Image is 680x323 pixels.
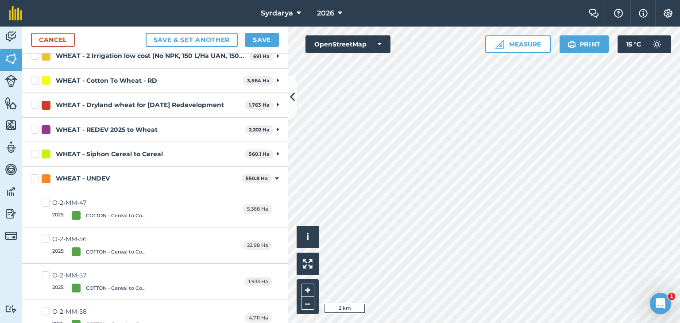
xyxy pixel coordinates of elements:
[249,102,270,108] strong: 1,763 Ha
[668,293,675,300] span: 1
[56,100,224,110] div: WHEAT - Dryland wheat for [DATE] Redevelopment
[5,163,17,176] img: svg+xml;base64,PD94bWwgdmVyc2lvbj0iMS4wIiBlbmNvZGluZz0idXRmLTgiPz4KPCEtLSBHZW5lcmF0b3I6IEFkb2JlIE...
[86,248,147,256] div: COTTON - Cereal to Cotton
[297,226,319,248] button: i
[52,284,65,292] span: 2025 :
[249,127,270,133] strong: 2,202 Ha
[244,277,272,286] span: 1.933 Ha
[52,247,65,256] span: 2025 :
[5,207,17,220] img: svg+xml;base64,PD94bWwgdmVyc2lvbj0iMS4wIiBlbmNvZGluZz0idXRmLTgiPz4KPCEtLSBHZW5lcmF0b3I6IEFkb2JlIE...
[639,8,648,19] img: svg+xml;base64,PHN2ZyB4bWxucz0iaHR0cDovL3d3dy53My5vcmcvMjAwMC9zdmciIHdpZHRoPSIxNyIgaGVpZ2h0PSIxNy...
[5,75,17,87] img: svg+xml;base64,PD94bWwgdmVyc2lvbj0iMS4wIiBlbmNvZGluZz0idXRmLTgiPz4KPCEtLSBHZW5lcmF0b3I6IEFkb2JlIE...
[56,51,246,61] div: WHEAT - 2 Irrigation low cost (No NPK, 150 L/Ha UAN, 150kg per Ha seed)
[56,174,110,183] div: WHEAT - UNDEV
[52,271,153,280] div: O-2-MM-57
[243,204,272,214] span: 5.368 Ha
[246,175,268,181] strong: 550.8 Ha
[5,119,17,132] img: svg+xml;base64,PHN2ZyB4bWxucz0iaHR0cDovL3d3dy53My5vcmcvMjAwMC9zdmciIHdpZHRoPSI1NiIgaGVpZ2h0PSI2MC...
[588,9,599,18] img: Two speech bubbles overlapping with the left bubble in the forefront
[5,52,17,65] img: svg+xml;base64,PHN2ZyB4bWxucz0iaHR0cDovL3d3dy53My5vcmcvMjAwMC9zdmciIHdpZHRoPSI1NiIgaGVpZ2h0PSI2MC...
[301,284,314,297] button: +
[560,35,609,53] button: Print
[305,35,390,53] button: OpenStreetMap
[626,35,641,53] span: 15 ° C
[52,235,153,244] div: O-2-MM-56
[245,313,272,323] span: 4.711 Ha
[56,76,157,85] div: WHEAT - Cotton To Wheat - RD
[86,285,147,292] div: COTTON - Cereal to Cotton
[9,6,22,20] img: fieldmargin Logo
[485,35,551,53] button: Measure
[303,259,313,269] img: Four arrows, one pointing top left, one top right, one bottom right and the last bottom left
[306,231,309,242] span: i
[249,151,270,157] strong: 560.1 Ha
[5,96,17,110] img: svg+xml;base64,PHN2ZyB4bWxucz0iaHR0cDovL3d3dy53My5vcmcvMjAwMC9zdmciIHdpZHRoPSI1NiIgaGVpZ2h0PSI2MC...
[663,9,673,18] img: A cog icon
[56,150,163,159] div: WHEAT - Siphon Cereal to Cereal
[613,9,624,18] img: A question mark icon
[253,53,270,59] strong: 691 Ha
[648,35,666,53] img: svg+xml;base64,PD94bWwgdmVyc2lvbj0iMS4wIiBlbmNvZGluZz0idXRmLTgiPz4KPCEtLSBHZW5lcmF0b3I6IEFkb2JlIE...
[52,307,153,316] div: O-2-MM-58
[247,77,270,84] strong: 3,564 Ha
[568,39,576,50] img: svg+xml;base64,PHN2ZyB4bWxucz0iaHR0cDovL3d3dy53My5vcmcvMjAwMC9zdmciIHdpZHRoPSIxOSIgaGVpZ2h0PSIyNC...
[52,211,65,220] span: 2025 :
[245,33,279,47] button: Save
[618,35,671,53] button: 15 °C
[301,297,314,310] button: –
[52,198,153,208] div: O-2-MM-47
[5,30,17,43] img: svg+xml;base64,PD94bWwgdmVyc2lvbj0iMS4wIiBlbmNvZGluZz0idXRmLTgiPz4KPCEtLSBHZW5lcmF0b3I6IEFkb2JlIE...
[5,185,17,198] img: svg+xml;base64,PD94bWwgdmVyc2lvbj0iMS4wIiBlbmNvZGluZz0idXRmLTgiPz4KPCEtLSBHZW5lcmF0b3I6IEFkb2JlIE...
[56,125,158,135] div: WHEAT - REDEV 2025 to Wheat
[5,141,17,154] img: svg+xml;base64,PD94bWwgdmVyc2lvbj0iMS4wIiBlbmNvZGluZz0idXRmLTgiPz4KPCEtLSBHZW5lcmF0b3I6IEFkb2JlIE...
[650,293,671,314] iframe: Intercom live chat
[5,230,17,242] img: svg+xml;base64,PD94bWwgdmVyc2lvbj0iMS4wIiBlbmNvZGluZz0idXRmLTgiPz4KPCEtLSBHZW5lcmF0b3I6IEFkb2JlIE...
[86,212,147,219] div: COTTON - Cereal to Cotton
[5,305,17,313] img: svg+xml;base64,PD94bWwgdmVyc2lvbj0iMS4wIiBlbmNvZGluZz0idXRmLTgiPz4KPCEtLSBHZW5lcmF0b3I6IEFkb2JlIE...
[243,241,272,250] span: 22.98 Ha
[261,8,293,19] span: Syrdarya
[495,40,504,49] img: Ruler icon
[146,33,238,47] button: Save & set another
[31,33,75,47] a: Cancel
[317,8,334,19] span: 2026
